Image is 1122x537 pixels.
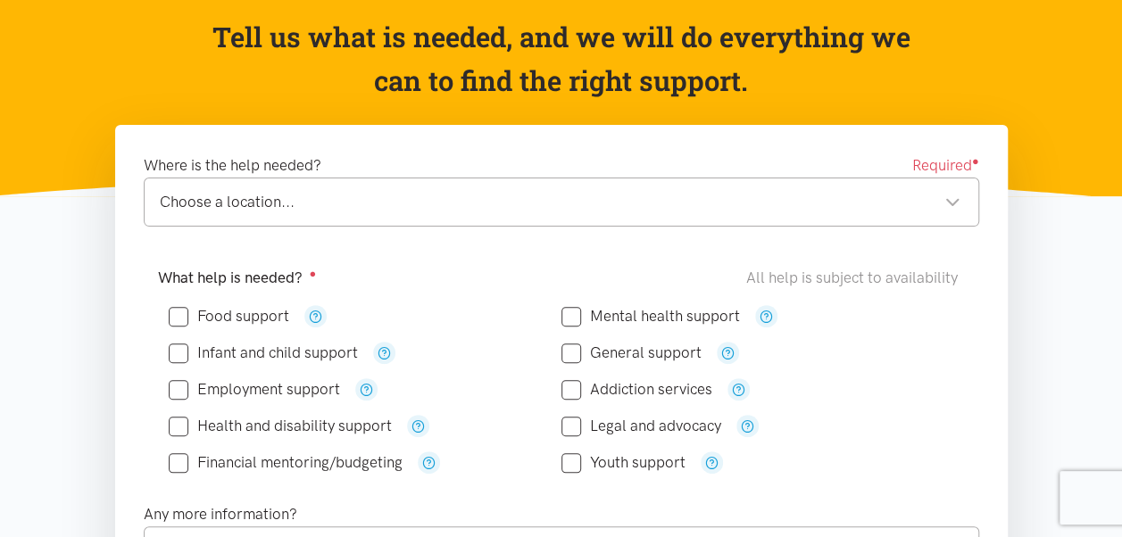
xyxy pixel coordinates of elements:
[169,345,358,360] label: Infant and child support
[561,309,740,324] label: Mental health support
[972,154,979,168] sup: ●
[561,418,721,434] label: Legal and advocacy
[561,455,686,470] label: Youth support
[160,190,960,214] div: Choose a location...
[206,15,916,103] p: Tell us what is needed, and we will do everything we can to find the right support.
[144,153,321,178] label: Where is the help needed?
[169,309,289,324] label: Food support
[746,266,965,290] div: All help is subject to availability
[144,502,297,526] label: Any more information?
[561,345,702,360] label: General support
[158,266,317,290] label: What help is needed?
[169,418,392,434] label: Health and disability support
[561,382,712,397] label: Addiction services
[912,153,979,178] span: Required
[169,382,340,397] label: Employment support
[169,455,403,470] label: Financial mentoring/budgeting
[310,267,317,280] sup: ●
